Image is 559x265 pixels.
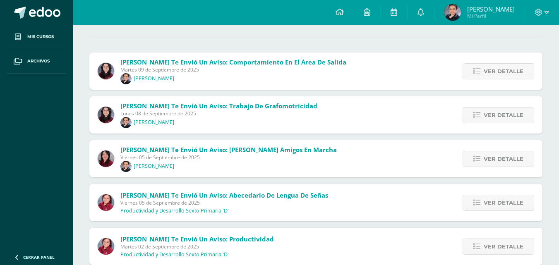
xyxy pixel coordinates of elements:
[134,119,174,126] p: [PERSON_NAME]
[484,151,523,167] span: Ver detalle
[134,75,174,82] p: [PERSON_NAME]
[467,12,515,19] span: Mi Perfil
[134,163,174,170] p: [PERSON_NAME]
[120,58,346,66] span: [PERSON_NAME] te envió un aviso: Comportamiento en el área de salida
[484,64,523,79] span: Ver detalle
[120,154,337,161] span: Viernes 05 de Septiembre de 2025
[98,238,114,255] img: 258f2c28770a8c8efa47561a5b85f558.png
[444,4,461,21] img: e25577f13e16bcd10ebd63dc83368161.png
[120,208,229,214] p: Productividad y Desarrollo Sexto Primaria 'D'
[120,161,132,172] img: 634db25f390e57712fd2b0d488365535.png
[120,251,229,258] p: Productividad y Desarrollo Sexto Primaria 'D'
[120,199,328,206] span: Viernes 05 de Septiembre de 2025
[484,195,523,210] span: Ver detalle
[120,191,328,199] span: [PERSON_NAME] te envió un aviso: Abecedario de lengua de señas
[120,146,337,154] span: [PERSON_NAME] te envió un aviso: [PERSON_NAME] amigos en marcha
[7,25,66,49] a: Mis cursos
[7,49,66,74] a: Archivos
[98,194,114,211] img: 258f2c28770a8c8efa47561a5b85f558.png
[23,254,55,260] span: Cerrar panel
[98,63,114,79] img: f1067e2d6ed4d93e3fdd1602a9c4be33.png
[120,110,317,117] span: Lunes 08 de Septiembre de 2025
[120,235,274,243] span: [PERSON_NAME] te envió un aviso: Productividad
[27,58,50,64] span: Archivos
[27,33,54,40] span: Mis cursos
[120,73,132,84] img: 634db25f390e57712fd2b0d488365535.png
[120,243,274,250] span: Martes 02 de Septiembre de 2025
[120,117,132,128] img: 634db25f390e57712fd2b0d488365535.png
[120,102,317,110] span: [PERSON_NAME] te envió un aviso: Trabajo de Grafomotricidad
[467,5,515,13] span: [PERSON_NAME]
[484,107,523,123] span: Ver detalle
[120,66,346,73] span: Martes 09 de Septiembre de 2025
[98,150,114,167] img: 97d0c8fa0986aa0795e6411a21920e60.png
[484,239,523,254] span: Ver detalle
[98,107,114,123] img: f1067e2d6ed4d93e3fdd1602a9c4be33.png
